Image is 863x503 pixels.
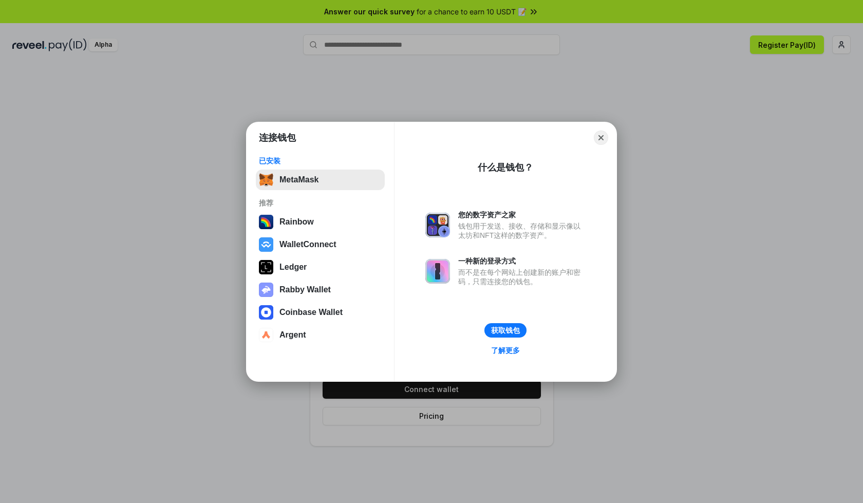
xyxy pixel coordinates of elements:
[259,237,273,252] img: svg+xml,%3Csvg%20width%3D%2228%22%20height%3D%2228%22%20viewBox%3D%220%200%2028%2028%22%20fill%3D...
[458,268,586,286] div: 而不是在每个网站上创建新的账户和密码，只需连接您的钱包。
[256,302,385,323] button: Coinbase Wallet
[594,131,608,145] button: Close
[256,280,385,300] button: Rabby Wallet
[259,156,382,165] div: 已安装
[259,173,273,187] img: svg+xml,%3Csvg%20fill%3D%22none%22%20height%3D%2233%22%20viewBox%3D%220%200%2035%2033%22%20width%...
[256,212,385,232] button: Rainbow
[458,221,586,240] div: 钱包用于发送、接收、存储和显示像以太坊和NFT这样的数字资产。
[458,210,586,219] div: 您的数字资产之家
[259,328,273,342] img: svg+xml,%3Csvg%20width%3D%2228%22%20height%3D%2228%22%20viewBox%3D%220%200%2028%2028%22%20fill%3D...
[279,240,336,249] div: WalletConnect
[485,344,526,357] a: 了解更多
[259,283,273,297] img: svg+xml,%3Csvg%20xmlns%3D%22http%3A%2F%2Fwww.w3.org%2F2000%2Fsvg%22%20fill%3D%22none%22%20viewBox...
[279,285,331,294] div: Rabby Wallet
[279,175,318,184] div: MetaMask
[279,263,307,272] div: Ledger
[425,259,450,284] img: svg+xml,%3Csvg%20xmlns%3D%22http%3A%2F%2Fwww.w3.org%2F2000%2Fsvg%22%20fill%3D%22none%22%20viewBox...
[279,217,314,227] div: Rainbow
[259,215,273,229] img: svg+xml,%3Csvg%20width%3D%22120%22%20height%3D%22120%22%20viewBox%3D%220%200%20120%20120%22%20fil...
[478,161,533,174] div: 什么是钱包？
[279,308,343,317] div: Coinbase Wallet
[259,198,382,208] div: 推荐
[491,346,520,355] div: 了解更多
[491,326,520,335] div: 获取钱包
[458,256,586,266] div: 一种新的登录方式
[259,305,273,320] img: svg+xml,%3Csvg%20width%3D%2228%22%20height%3D%2228%22%20viewBox%3D%220%200%2028%2028%22%20fill%3D...
[256,234,385,255] button: WalletConnect
[259,260,273,274] img: svg+xml,%3Csvg%20xmlns%3D%22http%3A%2F%2Fwww.w3.org%2F2000%2Fsvg%22%20width%3D%2228%22%20height%3...
[256,257,385,277] button: Ledger
[484,323,527,338] button: 获取钱包
[256,170,385,190] button: MetaMask
[256,325,385,345] button: Argent
[279,330,306,340] div: Argent
[425,213,450,237] img: svg+xml,%3Csvg%20xmlns%3D%22http%3A%2F%2Fwww.w3.org%2F2000%2Fsvg%22%20fill%3D%22none%22%20viewBox...
[259,132,296,144] h1: 连接钱包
